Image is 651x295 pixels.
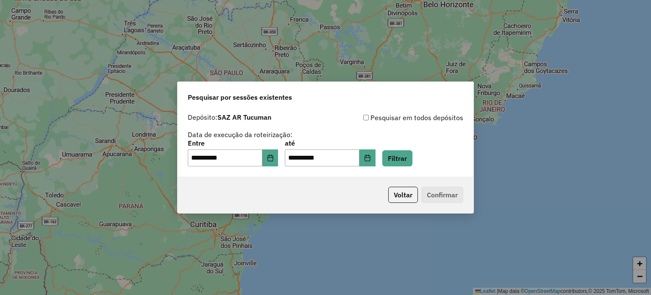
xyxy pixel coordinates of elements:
label: até [285,138,375,148]
label: Depósito: [188,112,271,122]
button: Filtrar [382,150,412,166]
div: Pesquisar em todos depósitos [325,112,463,123]
button: Voltar [388,187,418,203]
strong: SAZ AR Tucuman [217,113,271,121]
button: Choose Date [359,149,376,166]
span: Pesquisar por sessões existentes [188,92,292,102]
label: Data de execução da roteirização: [188,129,292,140]
button: Choose Date [262,149,278,166]
label: Entre [188,138,278,148]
